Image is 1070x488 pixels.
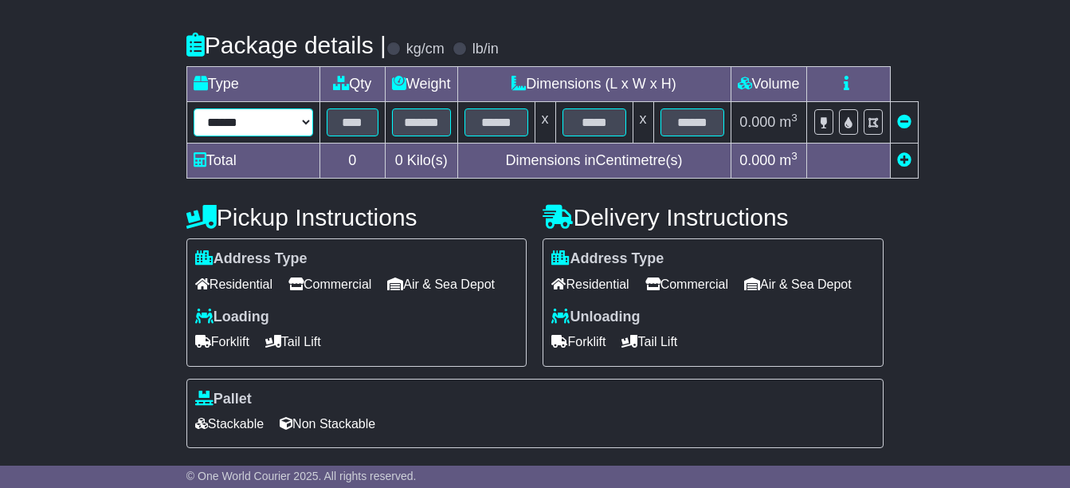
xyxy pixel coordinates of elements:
[457,67,731,102] td: Dimensions (L x W x H)
[543,204,884,230] h4: Delivery Instructions
[779,114,798,130] span: m
[186,470,417,482] span: © One World Courier 2025. All rights reserved.
[195,309,269,326] label: Loading
[535,102,555,144] td: x
[551,272,629,297] span: Residential
[265,329,321,354] span: Tail Lift
[195,250,308,268] label: Address Type
[186,204,527,230] h4: Pickup Instructions
[186,67,319,102] td: Type
[457,144,731,179] td: Dimensions in Centimetre(s)
[319,67,385,102] td: Qty
[288,272,371,297] span: Commercial
[195,329,249,354] span: Forklift
[779,152,798,168] span: m
[385,144,457,179] td: Kilo(s)
[406,41,445,58] label: kg/cm
[385,67,457,102] td: Weight
[195,391,252,408] label: Pallet
[186,32,386,58] h4: Package details |
[739,152,775,168] span: 0.000
[280,411,375,436] span: Non Stackable
[195,272,272,297] span: Residential
[731,67,806,102] td: Volume
[633,102,653,144] td: x
[897,114,911,130] a: Remove this item
[791,150,798,162] sup: 3
[395,152,403,168] span: 0
[472,41,499,58] label: lb/in
[195,411,264,436] span: Stackable
[739,114,775,130] span: 0.000
[186,144,319,179] td: Total
[551,329,606,354] span: Forklift
[551,250,664,268] label: Address Type
[319,144,385,179] td: 0
[744,272,852,297] span: Air & Sea Depot
[621,329,677,354] span: Tail Lift
[791,112,798,124] sup: 3
[897,152,911,168] a: Add new item
[645,272,728,297] span: Commercial
[551,309,640,326] label: Unloading
[387,272,495,297] span: Air & Sea Depot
